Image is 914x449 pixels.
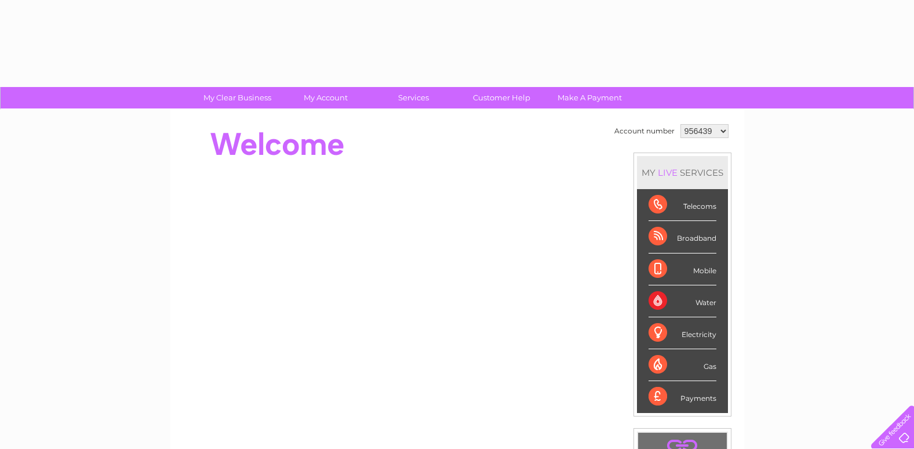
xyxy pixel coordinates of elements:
div: Mobile [649,254,716,285]
a: Services [366,87,461,108]
div: LIVE [656,167,680,178]
div: MY SERVICES [637,156,728,189]
div: Broadband [649,221,716,253]
a: Make A Payment [542,87,638,108]
div: Water [649,285,716,317]
div: Payments [649,381,716,412]
a: Customer Help [454,87,549,108]
div: Electricity [649,317,716,349]
a: My Account [278,87,373,108]
div: Gas [649,349,716,381]
td: Account number [611,121,678,141]
a: My Clear Business [190,87,285,108]
div: Telecoms [649,189,716,221]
